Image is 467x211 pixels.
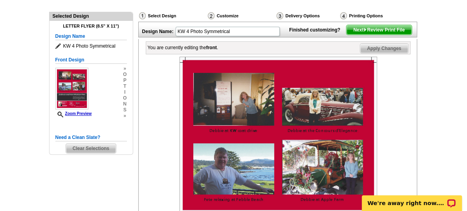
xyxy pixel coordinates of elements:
[123,101,126,107] span: n
[208,12,214,19] img: Customize
[357,186,467,211] iframe: LiveChat chat widget
[148,44,218,51] div: You are currently editing the .
[123,78,126,83] span: p
[289,27,345,33] strong: Finished customizing?
[55,56,127,64] h5: Front Design
[206,45,217,50] b: front
[55,42,127,50] span: KW 4 Photo Symmetrical
[339,12,409,20] div: Printing Options
[66,144,116,153] span: Clear Selections
[363,28,367,31] img: button-next-arrow-white.png
[123,113,126,119] span: »
[123,83,126,89] span: t
[360,44,408,53] span: Apply Changes
[139,12,146,19] img: Select Design
[277,12,283,19] img: Delivery Options
[123,107,126,113] span: s
[123,89,126,95] span: i
[55,111,92,116] a: Zoom Preview
[276,12,339,20] div: Delivery Options
[49,12,133,20] div: Selected Design
[55,24,127,29] h4: Letter Flyer (8.5" x 11")
[207,12,276,22] div: Customize
[123,72,126,78] span: o
[346,25,411,35] span: Next Review Print File
[123,95,126,101] span: o
[55,33,127,40] h5: Design Name
[55,68,88,109] img: Z18874618_00001_1.jpg
[340,12,347,19] img: Printing Options & Summary
[142,29,174,34] strong: Design Name:
[55,134,127,141] h5: Need a Clean Slate?
[138,12,207,22] div: Select Design
[123,66,126,72] span: »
